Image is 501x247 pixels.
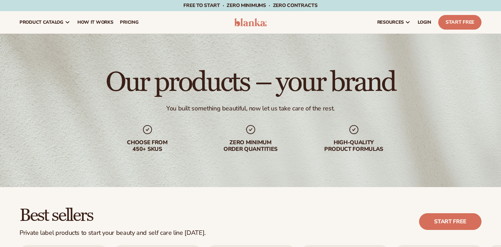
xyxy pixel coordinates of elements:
[116,11,142,33] a: pricing
[438,15,481,30] a: Start Free
[20,229,206,237] div: Private label products to start your beauty and self care line [DATE].
[309,139,398,153] div: High-quality product formulas
[20,20,63,25] span: product catalog
[74,11,117,33] a: How It Works
[206,139,295,153] div: Zero minimum order quantities
[77,20,113,25] span: How It Works
[16,11,74,33] a: product catalog
[20,207,206,225] h2: Best sellers
[377,20,404,25] span: resources
[418,20,431,25] span: LOGIN
[374,11,414,33] a: resources
[414,11,435,33] a: LOGIN
[234,18,267,26] img: logo
[106,68,395,96] h1: Our products – your brand
[183,2,317,9] span: Free to start · ZERO minimums · ZERO contracts
[419,213,481,230] a: Start free
[166,105,335,113] div: You built something beautiful, now let us take care of the rest.
[103,139,192,153] div: Choose from 450+ Skus
[120,20,138,25] span: pricing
